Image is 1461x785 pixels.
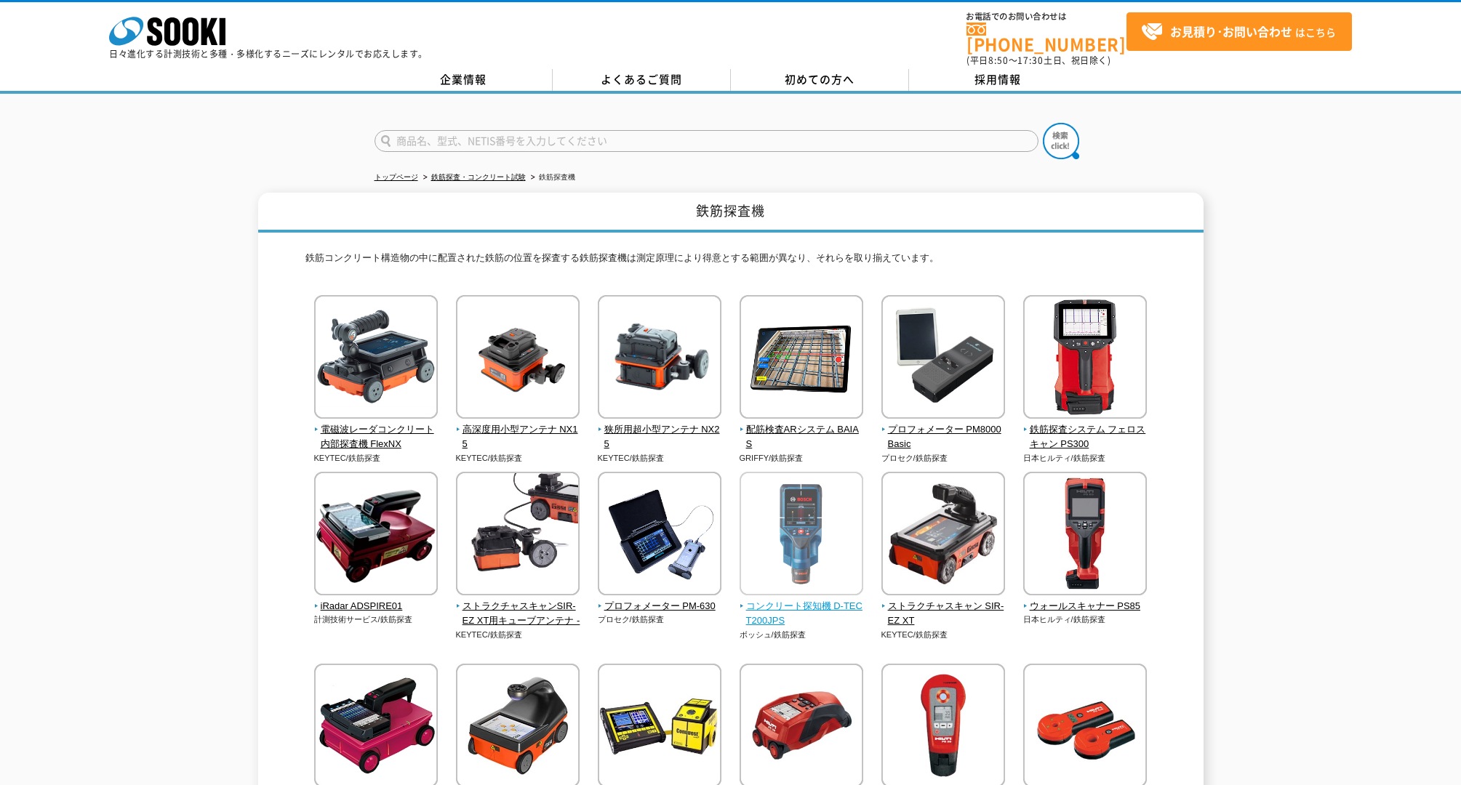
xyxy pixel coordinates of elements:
img: 鉄筋探査システム フェロスキャン PS300 [1023,295,1147,422]
img: 配筋検査ARシステム BAIAS [740,295,863,422]
img: 高深度用小型アンテナ NX15 [456,295,580,422]
img: btn_search.png [1043,123,1079,159]
img: ストラクチャスキャン SIR-EZ XT [881,472,1005,599]
li: 鉄筋探査機 [528,170,575,185]
img: ストラクチャスキャンSIR-EZ XT用キューブアンテナ - [456,472,580,599]
a: 配筋検査ARシステム BAIAS [740,408,864,452]
p: KEYTEC/鉄筋探査 [456,629,580,641]
span: 狭所用超小型アンテナ NX25 [598,422,722,453]
span: 17:30 [1017,54,1044,67]
img: プロフォメーター PM8000Basic [881,295,1005,422]
span: コンクリート探知機 D-TECT200JPS [740,599,864,629]
a: プロフォメーター PM-630 [598,585,722,614]
img: ウォールスキャナー PS85 [1023,472,1147,599]
a: お見積り･お問い合わせはこちら [1126,12,1352,51]
a: よくあるご質問 [553,69,731,91]
strong: お見積り･お問い合わせ [1170,23,1292,40]
p: プロセク/鉄筋探査 [598,613,722,626]
img: 狭所用超小型アンテナ NX25 [598,295,721,422]
a: iRadar ADSPIRE01 [314,585,439,614]
span: (平日 ～ 土日、祝日除く) [966,54,1110,67]
a: 初めての方へ [731,69,909,91]
a: 企業情報 [375,69,553,91]
a: [PHONE_NUMBER] [966,23,1126,52]
span: ストラクチャスキャンSIR-EZ XT用キューブアンテナ - [456,599,580,629]
span: 配筋検査ARシステム BAIAS [740,422,864,453]
a: 鉄筋探査システム フェロスキャン PS300 [1023,408,1148,452]
p: GRIFFY/鉄筋探査 [740,452,864,464]
a: 高深度用小型アンテナ NX15 [456,408,580,452]
input: 商品名、型式、NETIS番号を入力してください [375,130,1038,152]
p: プロセク/鉄筋探査 [881,452,1006,464]
p: 日本ヒルティ/鉄筋探査 [1023,452,1148,464]
span: プロフォメーター PM8000Basic [881,422,1006,453]
a: トップページ [375,173,418,181]
span: はこちら [1141,21,1336,43]
span: 8:50 [988,54,1009,67]
p: KEYTEC/鉄筋探査 [314,452,439,464]
h1: 鉄筋探査機 [258,193,1204,233]
p: ボッシュ/鉄筋探査 [740,629,864,641]
a: ウォールスキャナー PS85 [1023,585,1148,614]
span: ウォールスキャナー PS85 [1023,599,1148,614]
a: 電磁波レーダコンクリート内部探査機 FlexNX [314,408,439,452]
p: 日々進化する計測技術と多種・多様化するニーズにレンタルでお応えします。 [109,49,428,58]
a: 鉄筋探査・コンクリート試験 [431,173,526,181]
p: KEYTEC/鉄筋探査 [881,629,1006,641]
span: 初めての方へ [785,71,854,87]
a: コンクリート探知機 D-TECT200JPS [740,585,864,629]
p: 日本ヒルティ/鉄筋探査 [1023,613,1148,626]
img: 電磁波レーダコンクリート内部探査機 FlexNX [314,295,438,422]
span: iRadar ADSPIRE01 [314,599,439,614]
p: KEYTEC/鉄筋探査 [598,452,722,464]
span: 高深度用小型アンテナ NX15 [456,422,580,453]
img: プロフォメーター PM-630 [598,472,721,599]
p: 計測技術サービス/鉄筋探査 [314,613,439,626]
p: 鉄筋コンクリート構造物の中に配置された鉄筋の位置を探査する鉄筋探査機は測定原理により得意とする範囲が異なり、それらを取り揃えています。 [305,251,1156,273]
a: ストラクチャスキャン SIR-EZ XT [881,585,1006,629]
a: 採用情報 [909,69,1087,91]
a: プロフォメーター PM8000Basic [881,408,1006,452]
span: 鉄筋探査システム フェロスキャン PS300 [1023,422,1148,453]
span: プロフォメーター PM-630 [598,599,722,614]
span: お電話でのお問い合わせは [966,12,1126,21]
a: ストラクチャスキャンSIR-EZ XT用キューブアンテナ - [456,585,580,629]
p: KEYTEC/鉄筋探査 [456,452,580,464]
img: iRadar ADSPIRE01 [314,472,438,599]
a: 狭所用超小型アンテナ NX25 [598,408,722,452]
img: コンクリート探知機 D-TECT200JPS [740,472,863,599]
span: ストラクチャスキャン SIR-EZ XT [881,599,1006,629]
span: 電磁波レーダコンクリート内部探査機 FlexNX [314,422,439,453]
